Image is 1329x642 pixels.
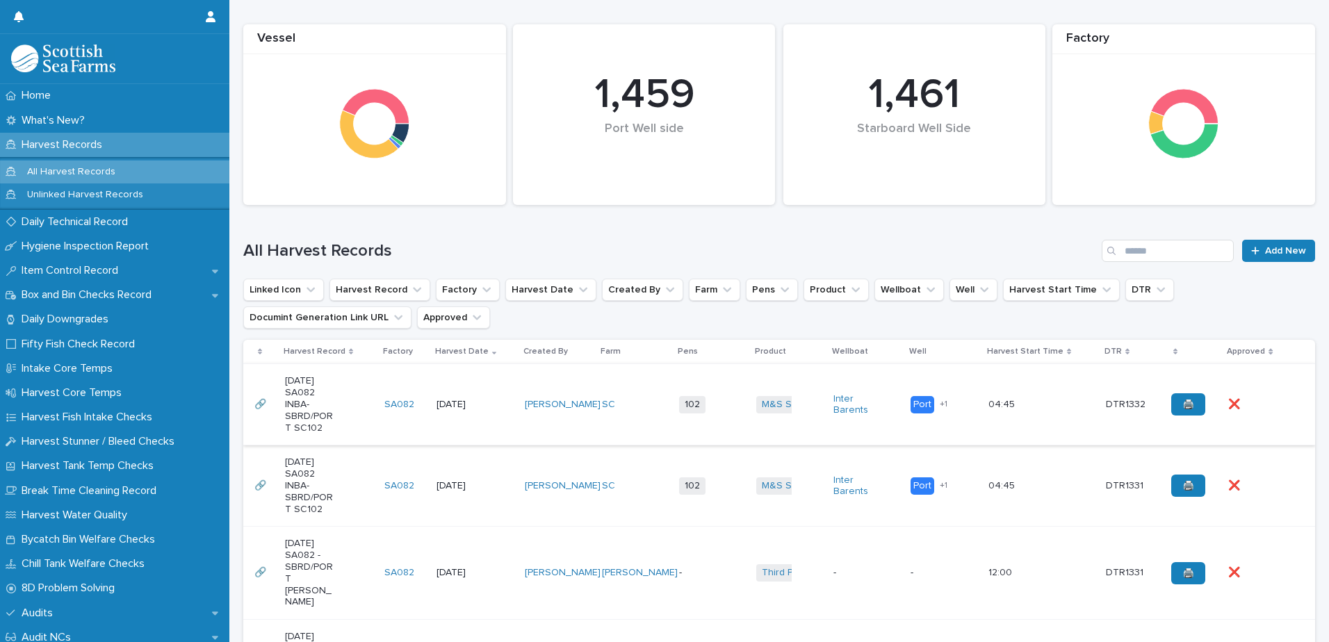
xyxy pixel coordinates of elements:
[1102,240,1234,262] input: Search
[16,459,165,472] p: Harvest Tank Temp Checks
[437,399,486,411] p: [DATE]
[1182,568,1194,578] span: 🖨️
[762,480,814,492] a: M&S Select
[1106,477,1146,492] p: DTR1331
[1003,279,1120,301] button: Harvest Start Time
[285,456,334,515] p: [DATE] SA082 INBA-SBRD/PORT SC102
[833,475,883,498] a: Inter Barents
[254,477,269,492] p: 🔗
[16,240,160,253] p: Hygiene Inspection Report
[601,344,621,359] p: Farm
[1227,344,1265,359] p: Approved
[16,607,64,620] p: Audits
[988,564,1015,579] p: 12:00
[437,480,486,492] p: [DATE]
[874,279,944,301] button: Wellboat
[437,567,486,579] p: [DATE]
[832,344,868,359] p: Wellboat
[988,477,1018,492] p: 04:45
[679,477,706,495] span: 102
[1182,481,1194,491] span: 🖨️
[762,567,846,579] a: Third Party Salmon
[833,567,883,579] p: -
[525,567,601,579] a: [PERSON_NAME]
[384,399,414,411] a: SA082
[762,399,814,411] a: M&S Select
[911,396,934,413] div: Port
[911,567,960,579] p: -
[679,567,728,579] p: -
[1106,564,1146,579] p: DTR1331
[1125,279,1174,301] button: DTR
[988,396,1018,411] p: 04:45
[417,306,490,329] button: Approved
[602,480,615,492] a: SC
[949,279,997,301] button: Well
[755,344,786,359] p: Product
[1171,393,1205,415] a: 🖨️
[16,114,96,127] p: What's New?
[384,567,414,579] a: SA082
[523,344,568,359] p: Created By
[1171,562,1205,584] a: 🖨️
[833,393,883,417] a: Inter Barents
[16,338,146,351] p: Fifty Fish Check Record
[16,313,120,326] p: Daily Downgrades
[1106,396,1148,411] p: DTR1332
[16,288,163,302] p: Box and Bin Checks Record
[384,480,414,492] a: SA082
[285,538,334,608] p: [DATE] SA082 -SBRD/PORT [PERSON_NAME]
[537,122,752,165] div: Port Well side
[940,481,947,490] span: + 1
[243,241,1096,261] h1: All Harvest Records
[329,279,430,301] button: Harvest Record
[16,386,133,400] p: Harvest Core Temps
[807,70,1022,120] div: 1,461
[807,122,1022,165] div: Starboard Well Side
[243,527,1315,620] tr: 🔗🔗 [DATE] SA082 -SBRD/PORT [PERSON_NAME]SA082 [DATE][PERSON_NAME] [PERSON_NAME] -Third Party Salm...
[16,557,156,570] p: Chill Tank Welfare Checks
[678,344,698,359] p: Pens
[285,375,334,434] p: [DATE] SA082 INBA-SBRD/PORT SC102
[525,480,601,492] a: [PERSON_NAME]
[254,396,269,411] p: 🔗
[1265,246,1306,256] span: Add New
[16,411,163,424] p: Harvest Fish Intake Checks
[1228,564,1243,579] p: ❌
[16,166,127,178] p: All Harvest Records
[679,396,706,413] span: 102
[435,344,489,359] p: Harvest Date
[16,582,126,595] p: 8D Problem Solving
[537,70,752,120] div: 1,459
[243,306,411,329] button: Documint Generation Link URL
[505,279,596,301] button: Harvest Date
[11,44,115,72] img: mMrefqRFQpe26GRNOUkG
[1052,31,1315,54] div: Factory
[940,400,947,409] span: + 1
[602,567,678,579] a: [PERSON_NAME]
[602,279,683,301] button: Created By
[746,279,798,301] button: Pens
[16,215,139,229] p: Daily Technical Record
[804,279,869,301] button: Product
[16,264,129,277] p: Item Control Record
[909,344,927,359] p: Well
[1171,475,1205,497] a: 🖨️
[16,435,186,448] p: Harvest Stunner / Bleed Checks
[689,279,740,301] button: Farm
[602,399,615,411] a: SC
[243,445,1315,527] tr: 🔗🔗 [DATE] SA082 INBA-SBRD/PORT SC102SA082 [DATE][PERSON_NAME] SC 102M&S Select Inter Barents Port...
[1228,396,1243,411] p: ❌
[16,484,168,497] p: Break Time Cleaning Record
[16,189,154,201] p: Unlinked Harvest Records
[16,509,138,522] p: Harvest Water Quality
[243,279,324,301] button: Linked Icon
[1104,344,1122,359] p: DTR
[987,344,1063,359] p: Harvest Start Time
[16,138,113,151] p: Harvest Records
[911,477,934,495] div: Port
[383,344,413,359] p: Factory
[16,533,166,546] p: Bycatch Bin Welfare Checks
[436,279,500,301] button: Factory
